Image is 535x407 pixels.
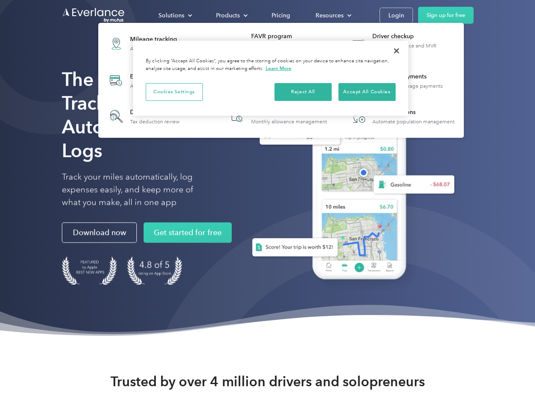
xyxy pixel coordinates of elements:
div: HR Integrations [372,108,455,117]
a: Sign up for free [418,7,474,24]
div: Login [388,10,404,21]
img: Everlance, mileage tracker app, expense tracking app [238,81,461,292]
a: FAVR programFixed & Variable Rate reimbursement design & management [224,28,338,59]
nav: Products [98,23,464,138]
div: Automate population management [372,119,455,125]
div: Solutions [150,8,199,23]
button: Cookies Settings [146,83,203,101]
div: Privacy [133,41,408,116]
strong: Trusted by over 4 million drivers and solopreneurs [111,373,425,390]
button: Accept All Cookies [338,83,396,101]
div: Automatic transaction logs [130,83,191,89]
div: Mileage tracking [130,35,185,44]
div: Driver checkup [372,32,459,41]
div: Automatic mileage logs [130,46,185,52]
div: Pricing [272,10,290,21]
a: Pricing [263,8,299,23]
a: Accountable planMonthly allowance management [224,103,331,130]
div: Deduction finder [130,108,180,117]
a: Deduction finderTax deduction review [103,103,184,130]
a: Driver checkupLicense, insurance and MVR verification [345,28,460,59]
a: Mileage trackingAutomatic mileage logs [103,28,189,59]
img: Badge for Featured by Apple Best New Apps [62,256,117,285]
div: Resources [307,8,358,23]
div: Monthly allowance management [251,119,327,125]
a: Get started for free [144,223,232,243]
div: Products [208,8,255,23]
div: Solutions [158,10,184,21]
a: Download now [62,223,137,243]
div: FAVR program [251,32,338,41]
a: More information about your privacy, opens in a new tab [266,65,291,71]
div: Cookie banner [133,41,408,116]
div: Tax deduction review [130,119,180,125]
button: Reject All [274,83,332,101]
div: Products [216,10,240,21]
a: HR IntegrationsAutomate population management [345,103,459,130]
a: Go to homepage [62,7,125,23]
a: Expense trackingAutomatic transaction logs [103,65,195,96]
div: Resources [316,10,344,21]
a: Login [380,8,413,23]
p: Track your miles automatically, log expenses easily, and keep more of what you make, all in one app [62,171,213,209]
img: 4.9 out of 5 stars on the app store [127,256,182,285]
div: Expense tracking [130,72,191,81]
div: License, insurance and MVR verification [372,43,459,55]
button: Close [387,42,406,60]
div: By clicking “Accept All Cookies”, you agree to the storing of cookies on your device to enhance s... [146,58,396,72]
